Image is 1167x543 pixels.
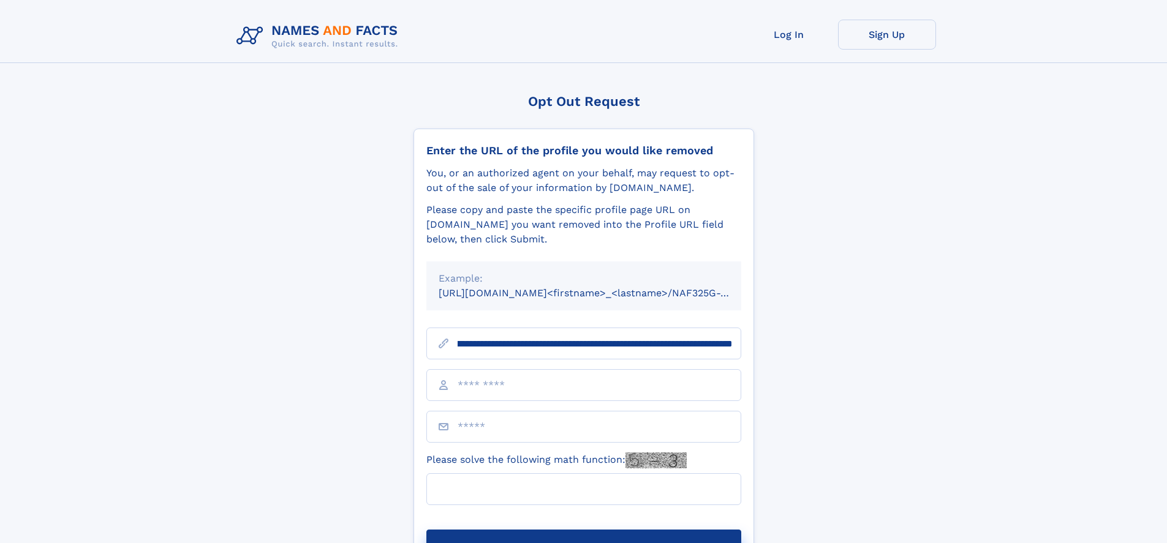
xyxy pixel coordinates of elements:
[426,203,741,247] div: Please copy and paste the specific profile page URL on [DOMAIN_NAME] you want removed into the Pr...
[426,166,741,195] div: You, or an authorized agent on your behalf, may request to opt-out of the sale of your informatio...
[439,287,765,299] small: [URL][DOMAIN_NAME]<firstname>_<lastname>/NAF325G-xxxxxxxx
[232,20,408,53] img: Logo Names and Facts
[838,20,936,50] a: Sign Up
[414,94,754,109] div: Opt Out Request
[426,452,687,468] label: Please solve the following math function:
[740,20,838,50] a: Log In
[439,271,729,286] div: Example:
[426,144,741,157] div: Enter the URL of the profile you would like removed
